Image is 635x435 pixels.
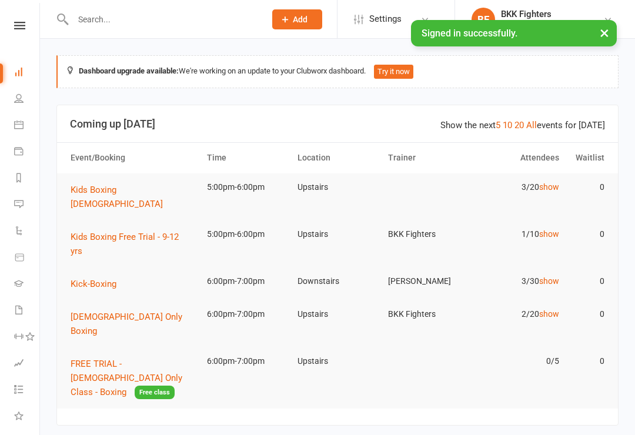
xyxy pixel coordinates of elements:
[440,118,605,132] div: Show the next events for [DATE]
[539,229,559,239] a: show
[14,166,41,192] a: Reports
[383,143,473,173] th: Trainer
[202,347,292,375] td: 6:00pm-7:00pm
[71,185,163,209] span: Kids Boxing [DEMOGRAPHIC_DATA]
[56,55,619,88] div: We're working on an update to your Clubworx dashboard.
[514,120,524,130] a: 20
[539,276,559,286] a: show
[293,15,308,24] span: Add
[14,86,41,113] a: People
[14,351,41,377] a: Assessments
[272,9,322,29] button: Add
[69,11,257,28] input: Search...
[564,267,610,295] td: 0
[503,120,512,130] a: 10
[202,300,292,328] td: 6:00pm-7:00pm
[71,359,182,397] span: FREE TRIAL - [DEMOGRAPHIC_DATA] Only Class - Boxing
[594,20,615,45] button: ×
[369,6,402,32] span: Settings
[71,310,196,338] button: [DEMOGRAPHIC_DATA] Only Boxing
[539,309,559,319] a: show
[501,9,603,19] div: BKK Fighters
[71,279,116,289] span: Kick-Boxing
[374,65,413,79] button: Try it now
[14,60,41,86] a: Dashboard
[65,143,202,173] th: Event/Booking
[292,347,383,375] td: Upstairs
[71,230,196,258] button: Kids Boxing Free Trial - 9-12 yrs
[501,19,603,30] div: BKK Fighters Colchester Ltd
[473,143,564,173] th: Attendees
[496,120,500,130] a: 5
[79,66,179,75] strong: Dashboard upgrade available:
[564,143,610,173] th: Waitlist
[473,220,564,248] td: 1/10
[14,139,41,166] a: Payments
[473,300,564,328] td: 2/20
[422,28,517,39] span: Signed in successfully.
[472,8,495,31] div: BF
[383,220,473,248] td: BKK Fighters
[539,182,559,192] a: show
[70,118,605,130] h3: Coming up [DATE]
[292,267,383,295] td: Downstairs
[564,173,610,201] td: 0
[292,173,383,201] td: Upstairs
[71,357,196,400] button: FREE TRIAL - [DEMOGRAPHIC_DATA] Only Class - BoxingFree class
[526,120,537,130] a: All
[383,300,473,328] td: BKK Fighters
[473,267,564,295] td: 3/30
[564,220,610,248] td: 0
[71,183,196,211] button: Kids Boxing [DEMOGRAPHIC_DATA]
[71,312,182,336] span: [DEMOGRAPHIC_DATA] Only Boxing
[14,113,41,139] a: Calendar
[135,386,175,399] span: Free class
[292,143,383,173] th: Location
[202,220,292,248] td: 5:00pm-6:00pm
[14,404,41,430] a: What's New
[292,300,383,328] td: Upstairs
[473,173,564,201] td: 3/20
[71,232,179,256] span: Kids Boxing Free Trial - 9-12 yrs
[14,245,41,272] a: Product Sales
[473,347,564,375] td: 0/5
[564,347,610,375] td: 0
[71,277,125,291] button: Kick-Boxing
[202,173,292,201] td: 5:00pm-6:00pm
[202,267,292,295] td: 6:00pm-7:00pm
[292,220,383,248] td: Upstairs
[564,300,610,328] td: 0
[202,143,292,173] th: Time
[383,267,473,295] td: [PERSON_NAME]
